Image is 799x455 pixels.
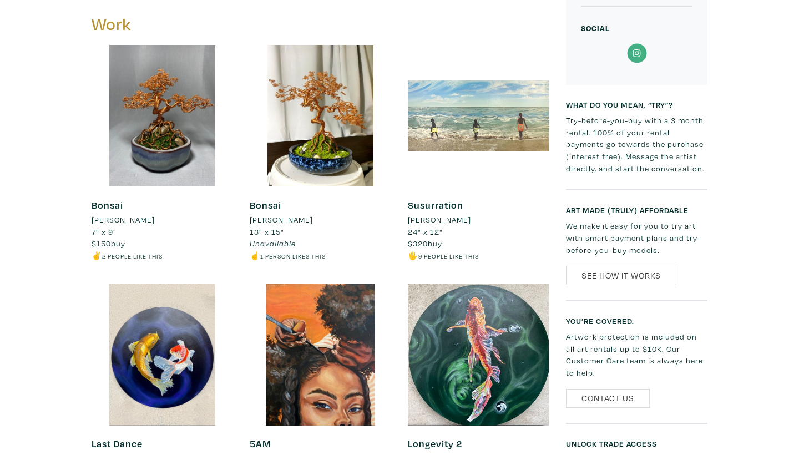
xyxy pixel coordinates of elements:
[92,214,233,226] a: [PERSON_NAME]
[418,252,479,260] small: 9 people like this
[566,205,707,215] h6: Art made (truly) affordable
[250,214,391,226] a: [PERSON_NAME]
[566,100,707,109] h6: What do you mean, “try”?
[250,437,271,450] a: 5AM
[566,220,707,256] p: We make it easy for you to try art with smart payment plans and try-before-you-buy models.
[408,214,549,226] a: [PERSON_NAME]
[92,14,312,35] h3: Work
[250,199,281,211] a: Bonsai
[566,316,707,326] h6: You’re covered.
[250,214,313,226] li: [PERSON_NAME]
[581,23,610,33] small: Social
[566,266,676,285] a: See How It Works
[102,252,163,260] small: 2 people like this
[408,199,463,211] a: Susurration
[250,238,296,249] span: Unavailable
[92,238,125,249] span: buy
[260,252,326,260] small: 1 person likes this
[408,238,442,249] span: buy
[408,250,549,262] li: 🖐️
[566,389,650,408] a: Contact Us
[92,226,117,237] span: 7" x 9"
[408,238,428,249] span: $320
[92,437,143,450] a: Last Dance
[92,238,111,249] span: $150
[92,199,123,211] a: Bonsai
[250,226,284,237] span: 13" x 15"
[250,250,391,262] li: ☝️
[408,214,471,226] li: [PERSON_NAME]
[92,214,155,226] li: [PERSON_NAME]
[408,226,443,237] span: 24" x 12"
[408,437,462,450] a: Longevity 2
[566,331,707,378] p: Artwork protection is included on all art rentals up to $10K. Our Customer Care team is always he...
[92,250,233,262] li: ✌️
[566,114,707,174] p: Try-before-you-buy with a 3 month rental. 100% of your rental payments go towards the purchase (i...
[566,439,707,448] h6: Unlock Trade Access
